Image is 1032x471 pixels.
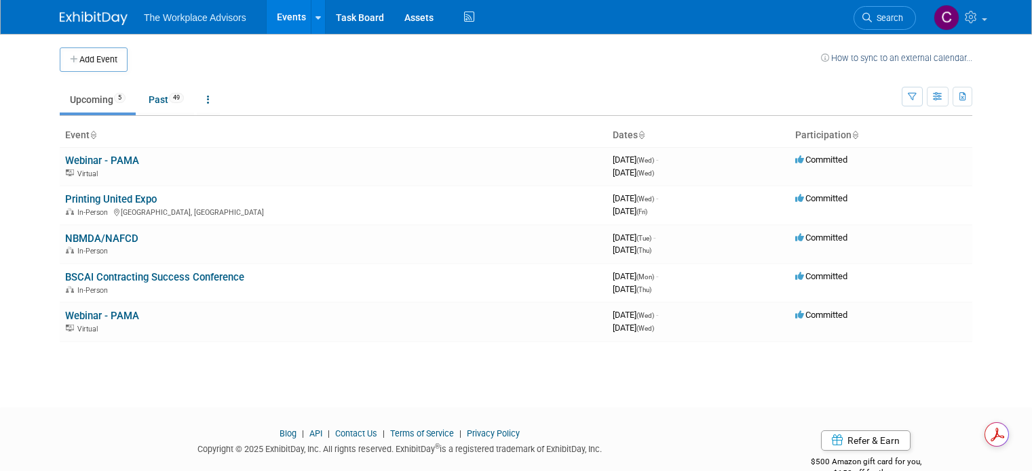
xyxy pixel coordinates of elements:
span: (Wed) [636,157,654,164]
span: | [379,428,388,438]
sup: ® [435,443,440,450]
span: Virtual [77,169,102,178]
a: API [309,428,322,438]
a: NBMDA/NAFCD [65,232,138,245]
span: (Mon) [636,273,654,281]
a: Webinar - PAMA [65,310,139,322]
span: In-Person [77,247,112,255]
a: Search [854,6,916,30]
span: In-Person [77,286,112,295]
span: [DATE] [613,245,651,255]
a: Upcoming5 [60,87,136,112]
span: (Wed) [636,312,654,319]
span: | [324,428,333,438]
span: Committed [795,232,847,243]
span: Committed [795,155,847,165]
th: Event [60,124,607,147]
span: [DATE] [613,193,658,203]
span: Committed [795,271,847,281]
span: Search [872,13,903,23]
span: (Wed) [636,195,654,203]
a: Sort by Participation Type [852,129,858,140]
img: ExhibitDay [60,12,128,25]
span: (Thu) [636,247,651,254]
span: (Fri) [636,208,647,216]
span: Committed [795,193,847,203]
a: Refer & Earn [821,430,911,451]
span: - [656,193,658,203]
a: Past49 [138,87,194,112]
div: Copyright © 2025 ExhibitDay, Inc. All rights reserved. ExhibitDay is a registered trademark of Ex... [60,440,739,455]
span: - [653,232,655,243]
span: - [656,271,658,281]
span: 5 [114,93,126,103]
span: - [656,310,658,320]
th: Participation [790,124,972,147]
a: Privacy Policy [467,428,520,438]
a: Terms of Service [390,428,454,438]
th: Dates [607,124,790,147]
span: | [456,428,465,438]
span: (Thu) [636,286,651,293]
a: Sort by Event Name [90,129,96,140]
span: Committed [795,310,847,320]
a: Printing United Expo [65,193,157,205]
span: [DATE] [613,167,654,178]
span: (Tue) [636,234,651,242]
span: [DATE] [613,155,658,165]
img: In-Person Event [66,286,74,293]
span: [DATE] [613,232,655,243]
a: Contact Us [335,428,377,438]
a: How to sync to an external calendar... [821,53,972,63]
img: Virtual Event [66,325,74,331]
a: BSCAI Contracting Success Conference [65,271,244,283]
span: [DATE] [613,284,651,294]
span: In-Person [77,208,112,217]
img: Virtual Event [66,169,74,176]
a: Blog [280,428,297,438]
span: - [656,155,658,165]
a: Sort by Start Date [638,129,645,140]
img: In-Person Event [66,247,74,253]
img: In-Person Event [66,208,74,215]
span: [DATE] [613,206,647,216]
span: Virtual [77,325,102,333]
span: | [299,428,307,438]
a: Webinar - PAMA [65,155,139,167]
button: Add Event [60,47,128,72]
span: 49 [169,93,184,103]
span: [DATE] [613,271,658,281]
span: [DATE] [613,310,658,320]
span: (Wed) [636,325,654,332]
span: [DATE] [613,323,654,333]
span: (Wed) [636,169,654,177]
img: Claudia St. John [934,5,959,30]
div: [GEOGRAPHIC_DATA], [GEOGRAPHIC_DATA] [65,206,602,217]
span: The Workplace Advisors [144,12,246,23]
